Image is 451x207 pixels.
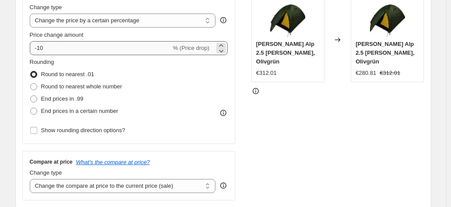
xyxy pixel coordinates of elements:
[173,45,209,51] span: % (Price drop)
[41,127,125,133] span: Show rounding direction options?
[219,181,228,190] div: help
[219,16,228,25] div: help
[30,32,84,38] span: Price change amount
[41,83,122,90] span: Round to nearest whole number
[30,59,54,65] span: Rounding
[370,2,405,37] img: 61Q-IK_SbXL_80x.jpg
[30,4,62,11] span: Change type
[76,159,150,165] button: What's the compare at price?
[30,169,62,176] span: Change type
[256,41,315,65] span: [PERSON_NAME] Alp 2.5 [PERSON_NAME], Olivgrün
[41,71,94,77] span: Round to nearest .01
[41,95,84,102] span: End prices in .99
[356,41,414,65] span: [PERSON_NAME] Alp 2.5 [PERSON_NAME], Olivgrün
[270,2,305,37] img: 61Q-IK_SbXL_80x.jpg
[256,69,277,77] div: €312.01
[30,158,73,165] h3: Compare at price
[30,41,171,55] input: -15
[356,69,376,77] div: €280.81
[41,108,118,114] span: End prices in a certain number
[380,69,400,77] strike: €312.01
